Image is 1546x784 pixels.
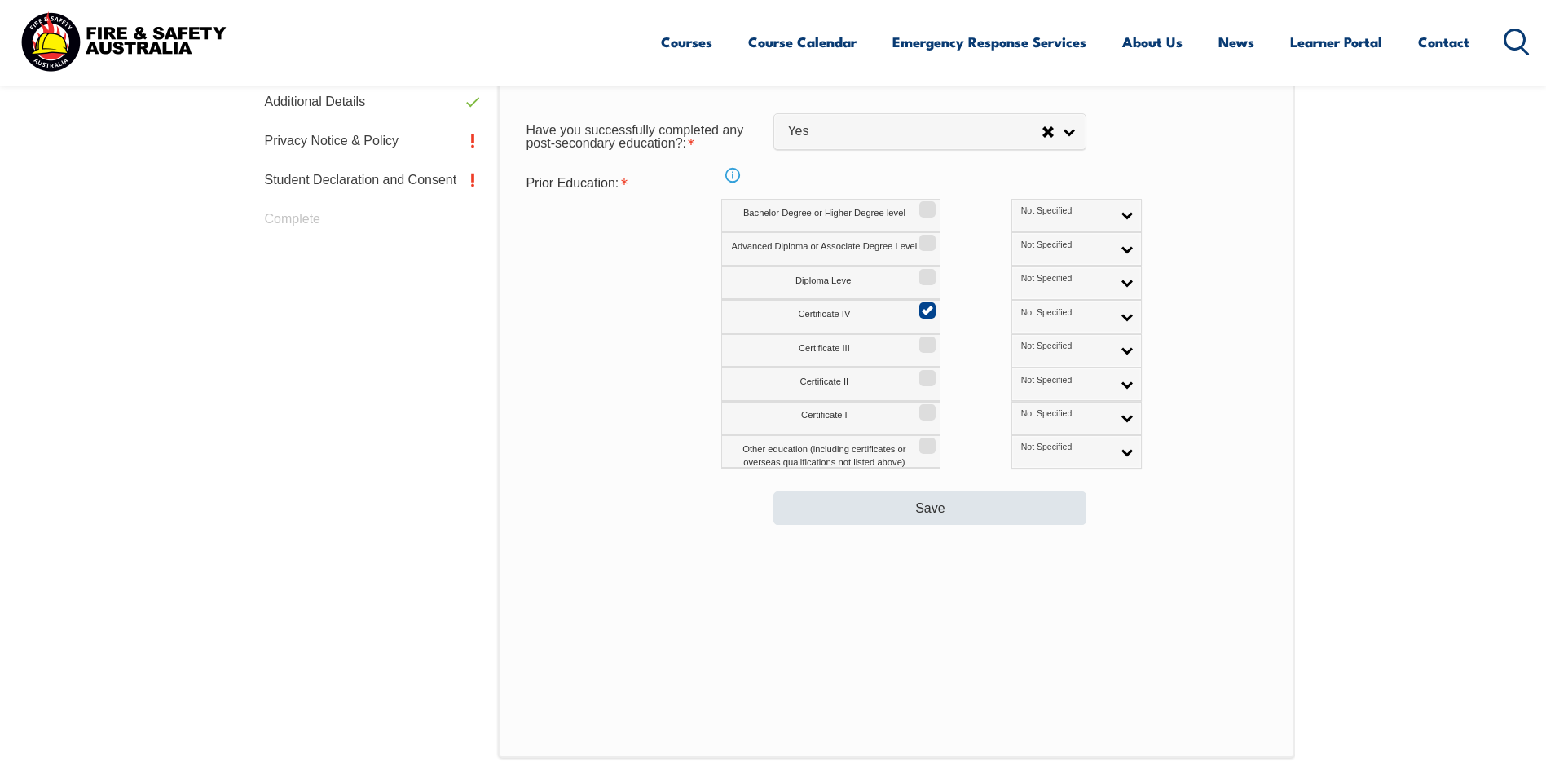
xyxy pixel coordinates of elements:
[721,232,940,266] label: Advanced Diploma or Associate Degree Level
[1021,341,1112,352] span: Not Specified
[1021,307,1112,319] span: Not Specified
[1021,273,1112,284] span: Not Specified
[1290,20,1382,64] a: Learner Portal
[787,123,1042,140] span: Yes
[661,20,712,64] a: Courses
[1122,20,1183,64] a: About Us
[721,164,744,187] a: Info
[721,402,940,435] label: Certificate I
[1021,408,1112,420] span: Not Specified
[721,266,940,300] label: Diploma Level
[892,20,1086,64] a: Emergency Response Services
[513,112,773,158] div: Have you successfully completed any post-secondary education? is required.
[252,82,490,121] a: Additional Details
[1218,20,1254,64] a: News
[1021,240,1112,251] span: Not Specified
[526,123,743,150] span: Have you successfully completed any post-secondary education?:
[1021,205,1112,217] span: Not Specified
[721,368,940,401] label: Certificate II
[748,20,857,64] a: Course Calendar
[721,199,940,232] label: Bachelor Degree or Higher Degree level
[1021,375,1112,386] span: Not Specified
[252,121,490,161] a: Privacy Notice & Policy
[1021,442,1112,453] span: Not Specified
[721,435,940,469] label: Other education (including certificates or overseas qualifications not listed above)
[773,491,1086,524] button: Save
[721,334,940,368] label: Certificate III
[513,168,773,199] div: Prior Education is required.
[252,161,490,200] a: Student Declaration and Consent
[1418,20,1469,64] a: Contact
[721,300,940,333] label: Certificate IV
